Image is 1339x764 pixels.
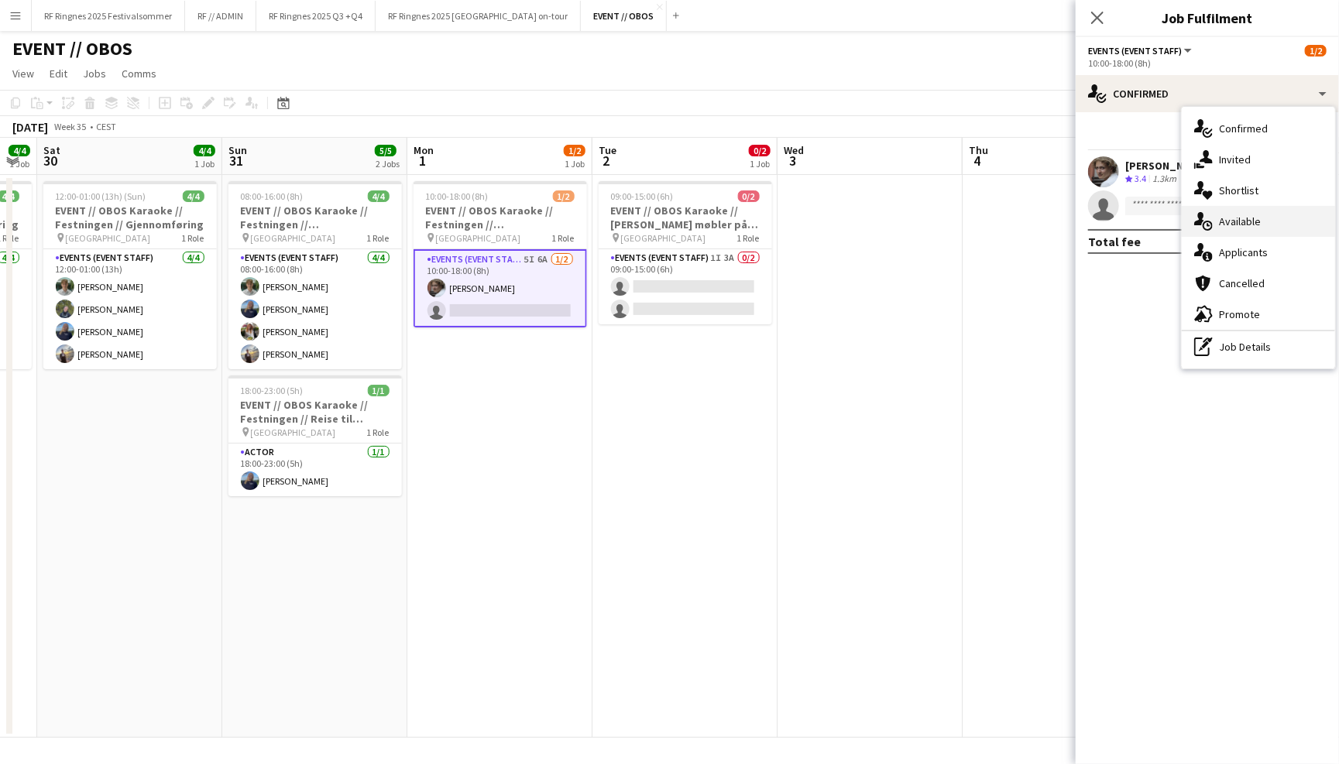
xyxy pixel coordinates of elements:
span: Jobs [83,67,106,81]
div: Confirmed [1182,113,1335,144]
span: 31 [226,152,247,170]
button: RF Ringnes 2025 Festivalsommer [32,1,185,31]
span: [GEOGRAPHIC_DATA] [66,232,151,244]
span: 09:00-15:00 (6h) [611,190,674,202]
a: Jobs [77,63,112,84]
span: Mon [414,143,434,157]
span: 4/4 [183,190,204,202]
span: Week 35 [51,121,90,132]
div: Shortlist [1182,175,1335,206]
span: 3.4 [1135,173,1146,184]
app-card-role: Events (Event Staff)1I3A0/209:00-15:00 (6h) [599,249,772,324]
span: 1/1 [368,385,390,396]
app-job-card: 10:00-18:00 (8h)1/2EVENT // OBOS Karaoke // Festningen // Tilbakelevering [GEOGRAPHIC_DATA]1 Role... [414,181,587,327]
div: CEST [96,121,116,132]
span: Sat [43,143,60,157]
span: 5/5 [375,145,397,156]
div: Job Details [1182,331,1335,362]
span: Comms [122,67,156,81]
div: Confirmed [1076,75,1339,112]
h3: EVENT // OBOS Karaoke // [PERSON_NAME] møbler på [GEOGRAPHIC_DATA] [599,204,772,231]
h3: EVENT // OBOS Karaoke // Festningen // Gjennomføring [43,204,217,231]
span: 1 Role [367,232,390,244]
span: [GEOGRAPHIC_DATA] [251,427,336,438]
app-job-card: 12:00-01:00 (13h) (Sun)4/4EVENT // OBOS Karaoke // Festningen // Gjennomføring [GEOGRAPHIC_DATA]1... [43,181,217,369]
span: Thu [969,143,988,157]
span: 30 [41,152,60,170]
span: [GEOGRAPHIC_DATA] [436,232,521,244]
span: Events (Event Staff) [1088,45,1182,57]
span: View [12,67,34,81]
span: 2 [596,152,616,170]
div: Cancelled [1182,268,1335,299]
app-card-role: Actor1/118:00-23:00 (5h)[PERSON_NAME] [228,444,402,496]
a: Edit [43,63,74,84]
div: 1.3km [1149,173,1179,186]
span: 0/2 [738,190,760,202]
span: 08:00-16:00 (8h) [241,190,304,202]
div: 2 Jobs [376,158,400,170]
app-job-card: 08:00-16:00 (8h)4/4EVENT // OBOS Karaoke // Festningen // [GEOGRAPHIC_DATA] [GEOGRAPHIC_DATA]1 Ro... [228,181,402,369]
a: Comms [115,63,163,84]
div: Total fee [1088,234,1141,249]
span: 1 Role [552,232,575,244]
h3: EVENT // OBOS Karaoke // Festningen // Tilbakelevering [414,204,587,231]
span: [GEOGRAPHIC_DATA] [251,232,336,244]
div: Available [1182,206,1335,237]
h1: EVENT // OBOS [12,37,132,60]
app-card-role: Events (Event Staff)4/412:00-01:00 (13h)[PERSON_NAME][PERSON_NAME][PERSON_NAME][PERSON_NAME] [43,249,217,369]
span: 10:00-18:00 (8h) [426,190,489,202]
button: RF // ADMIN [185,1,256,31]
div: 10:00-18:00 (8h) [1088,57,1327,69]
a: View [6,63,40,84]
span: [GEOGRAPHIC_DATA] [621,232,706,244]
div: 1 Job [194,158,215,170]
div: [DATE] [12,119,48,135]
span: 1 Role [182,232,204,244]
span: 1/2 [553,190,575,202]
span: 4 [966,152,988,170]
span: 3 [781,152,804,170]
span: 0/2 [749,145,771,156]
button: RF Ringnes 2025 [GEOGRAPHIC_DATA] on-tour [376,1,581,31]
app-job-card: 09:00-15:00 (6h)0/2EVENT // OBOS Karaoke // [PERSON_NAME] møbler på [GEOGRAPHIC_DATA] [GEOGRAPHIC... [599,181,772,324]
button: Events (Event Staff) [1088,45,1194,57]
div: Applicants [1182,237,1335,268]
div: 1 Job [750,158,770,170]
span: 4/4 [368,190,390,202]
span: 4/4 [194,145,215,156]
span: Sun [228,143,247,157]
span: 1 Role [367,427,390,438]
span: 1 Role [737,232,760,244]
div: 1 Job [565,158,585,170]
span: Edit [50,67,67,81]
span: 18:00-23:00 (5h) [241,385,304,396]
span: 1 [411,152,434,170]
div: 1 Job [9,158,29,170]
app-card-role: Events (Event Staff)5I6A1/210:00-18:00 (8h)[PERSON_NAME] [414,249,587,327]
span: 12:00-01:00 (13h) (Sun) [56,190,146,202]
span: 1/2 [564,145,585,156]
span: 4/4 [9,145,30,156]
h3: EVENT // OBOS Karaoke // Festningen // Reise til [GEOGRAPHIC_DATA] [228,398,402,426]
span: Wed [784,143,804,157]
app-card-role: Events (Event Staff)4/408:00-16:00 (8h)[PERSON_NAME][PERSON_NAME][PERSON_NAME][PERSON_NAME] [228,249,402,369]
h3: EVENT // OBOS Karaoke // Festningen // [GEOGRAPHIC_DATA] [228,204,402,231]
app-job-card: 18:00-23:00 (5h)1/1EVENT // OBOS Karaoke // Festningen // Reise til [GEOGRAPHIC_DATA] [GEOGRAPHIC... [228,375,402,496]
span: Tue [599,143,616,157]
span: 1/2 [1305,45,1327,57]
button: RF Ringnes 2025 Q3 +Q4 [256,1,376,31]
div: [PERSON_NAME] [1125,159,1207,173]
h3: Job Fulfilment [1076,8,1339,28]
div: Promote [1182,299,1335,330]
div: Invited [1182,144,1335,175]
button: EVENT // OBOS [581,1,667,31]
